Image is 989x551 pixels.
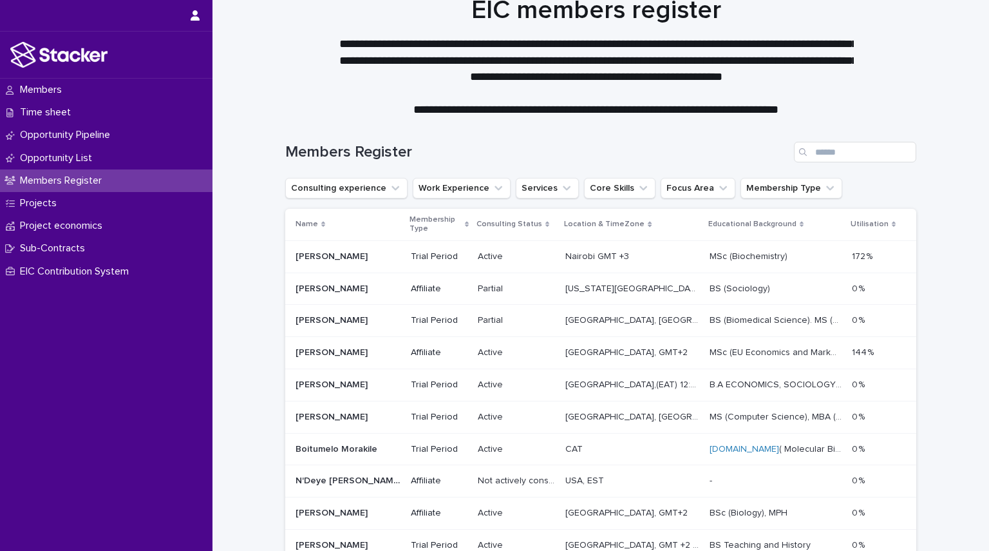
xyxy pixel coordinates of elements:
[565,441,585,455] p: CAT
[285,498,916,530] tr: [PERSON_NAME][PERSON_NAME] AffiliateActiveActive [GEOGRAPHIC_DATA], GMT+2[GEOGRAPHIC_DATA], GMT+2...
[565,505,690,519] p: [GEOGRAPHIC_DATA], GMT+2
[296,505,370,519] p: [PERSON_NAME]
[285,401,916,433] tr: [PERSON_NAME][PERSON_NAME] Trial PeriodActiveActive [GEOGRAPHIC_DATA], [GEOGRAPHIC_DATA] - GMT -5...
[296,313,370,326] p: [PERSON_NAME]
[708,217,796,231] p: Educational Background
[296,281,370,295] p: [PERSON_NAME]
[852,473,867,487] p: 0 %
[852,537,867,551] p: 0 %
[411,347,467,358] p: Affiliate
[296,409,370,423] p: [PERSON_NAME]
[565,377,701,391] p: [GEOGRAPHIC_DATA],(EAT) 12:13PM
[296,441,380,455] p: Boitumelo Morakile
[851,217,889,231] p: Utilisation
[710,473,715,487] p: -
[710,505,790,519] p: BSc (Biology), MPH
[411,251,467,262] p: Trial Period
[565,345,690,358] p: [GEOGRAPHIC_DATA], GMT+2
[413,178,511,198] button: Work Experience
[285,305,916,337] tr: [PERSON_NAME][PERSON_NAME] Trial PeriodPartialPartial [GEOGRAPHIC_DATA], [GEOGRAPHIC_DATA] Time, ...
[852,505,867,519] p: 0 %
[285,240,916,273] tr: [PERSON_NAME][PERSON_NAME] Trial PeriodActiveActive Nairobi GMT +3Nairobi GMT +3 MSc (Biochemistr...
[516,178,579,198] button: Services
[285,143,789,162] h1: Members Register
[411,380,467,391] p: Trial Period
[411,476,467,487] p: Affiliate
[794,142,916,162] input: Search
[411,412,467,423] p: Trial Period
[710,345,844,358] p: MSc (EU Economics and Market Regulation), BSc (Economics & International Business)
[285,369,916,401] tr: [PERSON_NAME][PERSON_NAME] Trial PeriodActiveActive [GEOGRAPHIC_DATA],(EAT) 12:13PM[GEOGRAPHIC_DA...
[584,178,655,198] button: Core Skills
[852,409,867,423] p: 0 %
[411,508,467,519] p: Affiliate
[296,345,370,358] p: [PERSON_NAME]
[478,441,505,455] p: Active
[296,473,403,487] p: N'Deye Rosalie Niang
[852,345,876,358] p: 144 %
[710,377,844,391] p: B.A ECONOMICS, SOCIOLOGY AND PSYCHOLOGY
[285,273,916,305] tr: [PERSON_NAME][PERSON_NAME] AffiliatePartialPartial [US_STATE][GEOGRAPHIC_DATA], GMT-5[US_STATE][G...
[478,377,505,391] p: Active
[710,537,813,551] p: BS Teaching and History
[710,409,844,423] p: MS (Computer Science), MBA (Finance & Leadership), Global Innovation Leadership (UPEACE)
[15,129,120,141] p: Opportunity Pipeline
[15,220,113,232] p: Project economics
[710,249,790,262] p: MSc (Biochemistry)
[478,345,505,358] p: Active
[852,281,867,295] p: 0 %
[478,313,505,326] p: Partial
[478,537,505,551] p: Active
[296,249,370,262] p: [PERSON_NAME]
[15,106,81,119] p: Time sheet
[285,337,916,369] tr: [PERSON_NAME][PERSON_NAME] AffiliateActiveActive [GEOGRAPHIC_DATA], GMT+2[GEOGRAPHIC_DATA], GMT+2...
[476,217,542,231] p: Consulting Status
[478,473,558,487] p: Not actively consulting with EIC
[710,313,844,326] p: BS (Biomedical Science). MS (Medical Biotechnology)
[565,537,701,551] p: [GEOGRAPHIC_DATA], GMT +2 (CET/CEST)
[852,313,867,326] p: 0 %
[852,441,867,455] p: 0 %
[15,175,112,187] p: Members Register
[411,444,467,455] p: Trial Period
[296,377,370,391] p: OSCAR SHITIABAYI
[411,315,467,326] p: Trial Period
[478,281,505,295] p: Partial
[15,197,67,209] p: Projects
[296,217,318,231] p: Name
[411,540,467,551] p: Trial Period
[710,445,779,454] a: [DOMAIN_NAME]
[852,249,875,262] p: 172 %
[565,473,607,487] p: USA, EST
[285,178,408,198] button: Consulting experience
[285,465,916,498] tr: N'Deye [PERSON_NAME]N'Deye [PERSON_NAME] AffiliateNot actively consulting with EICNot actively co...
[296,537,370,551] p: [PERSON_NAME]
[710,441,844,455] p: ( Molecular Biology)
[15,84,72,96] p: Members
[478,505,505,519] p: Active
[15,266,139,278] p: EIC Contribution System
[411,284,467,295] p: Affiliate
[15,242,95,255] p: Sub-Contracts
[15,152,102,164] p: Opportunity List
[285,433,916,465] tr: Boitumelo MorakileBoitumelo Morakile Trial PeriodActiveActive CATCAT [DOMAIN_NAME]( Molecular Bio...
[565,313,701,326] p: [GEOGRAPHIC_DATA], [GEOGRAPHIC_DATA] Time, GMT +3
[740,178,842,198] button: Membership Type
[564,217,645,231] p: Location & TimeZone
[10,42,108,68] img: stacker-logo-white.png
[661,178,735,198] button: Focus Area
[478,249,505,262] p: Active
[565,249,632,262] p: Nairobi GMT +3
[410,213,462,237] p: Membership Type
[565,281,701,295] p: [US_STATE][GEOGRAPHIC_DATA], GMT-5
[478,409,505,423] p: Active
[852,377,867,391] p: 0 %
[710,281,773,295] p: BS (Sociology)
[565,409,701,423] p: Des Moines, IA - GMT -5 (CDT/CST)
